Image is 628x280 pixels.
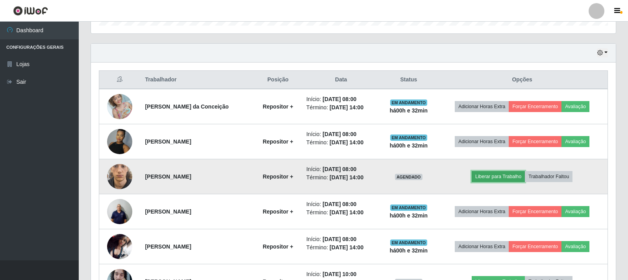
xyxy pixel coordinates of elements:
[306,200,376,208] li: Início:
[330,104,363,111] time: [DATE] 14:00
[455,101,509,112] button: Adicionar Horas Extra
[107,90,132,123] img: 1744720171355.jpeg
[561,101,589,112] button: Avaliação
[145,243,191,250] strong: [PERSON_NAME]
[107,125,132,158] img: 1758026453705.jpeg
[330,174,363,181] time: [DATE] 14:00
[381,71,437,89] th: Status
[509,101,561,112] button: Forçar Encerramento
[561,241,589,252] button: Avaliação
[455,206,509,217] button: Adicionar Horas Extra
[306,165,376,173] li: Início:
[561,206,589,217] button: Avaliação
[455,241,509,252] button: Adicionar Horas Extra
[322,271,356,277] time: [DATE] 10:00
[107,195,132,228] img: 1754951797627.jpeg
[263,173,293,180] strong: Repositor +
[145,138,191,145] strong: [PERSON_NAME]
[455,136,509,147] button: Adicionar Horas Extra
[263,243,293,250] strong: Repositor +
[322,96,356,102] time: [DATE] 08:00
[322,131,356,137] time: [DATE] 08:00
[302,71,381,89] th: Data
[390,212,428,219] strong: há 00 h e 32 min
[306,95,376,103] li: Início:
[107,149,132,204] img: 1749668306619.jpeg
[145,208,191,215] strong: [PERSON_NAME]
[254,71,302,89] th: Posição
[525,171,572,182] button: Trabalhador Faltou
[330,139,363,146] time: [DATE] 14:00
[472,171,525,182] button: Liberar para Trabalho
[390,142,428,149] strong: há 00 h e 32 min
[306,138,376,147] li: Término:
[561,136,589,147] button: Avaliação
[390,107,428,114] strong: há 00 h e 32 min
[145,173,191,180] strong: [PERSON_NAME]
[145,103,228,110] strong: [PERSON_NAME] da Conceição
[263,103,293,110] strong: Repositor +
[330,244,363,251] time: [DATE] 14:00
[306,270,376,278] li: Início:
[306,243,376,252] li: Término:
[140,71,254,89] th: Trabalhador
[437,71,608,89] th: Opções
[509,206,561,217] button: Forçar Encerramento
[390,134,428,141] span: EM ANDAMENTO
[390,247,428,254] strong: há 00 h e 32 min
[509,136,561,147] button: Forçar Encerramento
[322,201,356,207] time: [DATE] 08:00
[390,239,428,246] span: EM ANDAMENTO
[306,173,376,182] li: Término:
[306,103,376,112] li: Término:
[509,241,561,252] button: Forçar Encerramento
[306,235,376,243] li: Início:
[306,130,376,138] li: Início:
[322,236,356,242] time: [DATE] 08:00
[390,204,428,211] span: EM ANDAMENTO
[390,99,428,106] span: EM ANDAMENTO
[330,209,363,216] time: [DATE] 14:00
[263,138,293,145] strong: Repositor +
[107,234,132,259] img: 1757352039197.jpeg
[322,166,356,172] time: [DATE] 08:00
[263,208,293,215] strong: Repositor +
[395,174,422,180] span: AGENDADO
[306,208,376,217] li: Término:
[13,6,48,16] img: CoreUI Logo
